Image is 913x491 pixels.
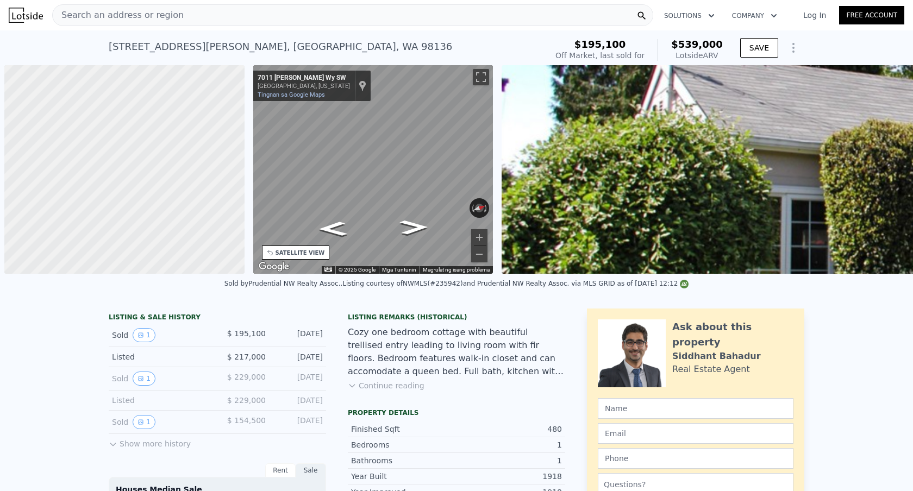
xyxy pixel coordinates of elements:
[484,198,490,218] button: I-rotate pa-clockwise
[351,471,456,482] div: Year Built
[671,39,723,50] span: $539,000
[783,37,804,59] button: Show Options
[224,280,343,287] div: Sold by Prudential NW Realty Assoc. .
[227,373,266,381] span: $ 229,000
[359,80,366,92] a: Ipakita ang lokasyon sa mapa
[348,313,565,322] div: Listing Remarks (Historical)
[227,329,266,338] span: $ 195,100
[53,9,184,22] span: Search an address or region
[274,395,323,406] div: [DATE]
[456,471,562,482] div: 1918
[112,395,209,406] div: Listed
[342,280,689,287] div: Listing courtesy of NWMLS (#235942) and Prudential NW Realty Assoc. via MLS GRID as of [DATE] 12:12
[276,249,325,257] div: SATELLITE VIEW
[473,69,489,85] button: I-toggle ang fullscreen view
[471,246,487,262] button: Mag-zoom out
[351,455,456,466] div: Bathrooms
[655,6,723,26] button: Solutions
[555,50,645,61] div: Off Market, last sold for
[469,201,490,216] button: I-reset ang view
[109,434,191,449] button: Show more history
[348,408,565,417] div: Property details
[109,313,326,324] div: LISTING & SALE HISTORY
[456,455,562,466] div: 1
[253,65,493,274] div: Street View
[133,415,155,429] button: View historical data
[598,448,793,469] input: Phone
[382,267,416,273] a: Mga Tuntunin (bubukas sa bagong tab)
[256,260,292,274] a: Buksan ang lugar na ito sa Google Maps (magbubukas ng bagong window)
[274,372,323,386] div: [DATE]
[133,328,155,342] button: View historical data
[423,267,490,273] a: Mag-ulat ng isang problema
[348,380,424,391] button: Continue reading
[258,83,350,90] div: [GEOGRAPHIC_DATA], [US_STATE]
[387,217,440,238] path: Magpahilaga, Fauntleroy Wy SW
[574,39,626,50] span: $195,100
[296,463,326,477] div: Sale
[227,416,266,425] span: $ 154,500
[339,267,376,273] span: © 2025 Google
[723,6,786,26] button: Company
[351,424,456,435] div: Finished Sqft
[258,74,350,83] div: 7011 [PERSON_NAME] Wy SW
[274,328,323,342] div: [DATE]
[839,6,904,24] a: Free Account
[671,50,723,61] div: Lotside ARV
[680,280,689,288] img: NWMLS Logo
[112,415,209,429] div: Sold
[351,439,456,450] div: Bedrooms
[133,372,155,386] button: View historical data
[112,328,209,342] div: Sold
[598,423,793,444] input: Email
[598,398,793,419] input: Name
[258,91,325,98] a: Tingnan sa Google Maps
[112,372,209,386] div: Sold
[470,198,476,218] button: I-rotate pa-counterclockwise
[456,439,562,450] div: 1
[348,326,565,378] div: Cozy one bedroom cottage with beautiful trellised entry leading to living room with fir floors. B...
[790,10,839,21] a: Log In
[9,8,43,23] img: Lotside
[112,351,209,362] div: Listed
[256,260,292,274] img: Google
[306,218,359,240] path: Magpatimog, Fauntleroy Wy SW
[265,463,296,477] div: Rent
[672,350,761,363] div: Siddhant Bahadur
[672,363,750,376] div: Real Estate Agent
[274,351,323,362] div: [DATE]
[253,65,493,274] div: Mapa
[740,38,778,58] button: SAVE
[456,424,562,435] div: 480
[672,319,793,350] div: Ask about this property
[227,396,266,405] span: $ 229,000
[227,352,266,361] span: $ 217,000
[471,229,487,246] button: Mag-zoom in
[274,415,323,429] div: [DATE]
[109,39,452,54] div: [STREET_ADDRESS][PERSON_NAME] , [GEOGRAPHIC_DATA] , WA 98136
[324,267,332,272] button: Mga keyboard shortcut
